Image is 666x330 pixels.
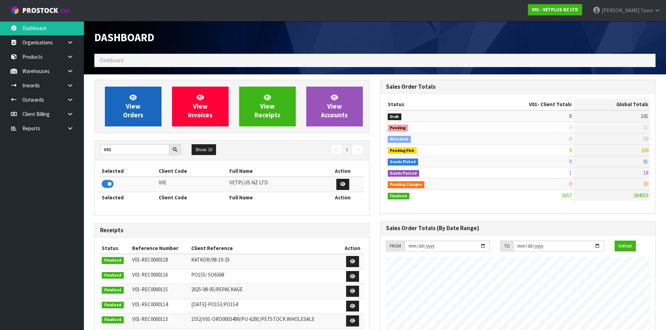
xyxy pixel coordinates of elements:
[532,7,578,13] strong: V01 - VETPLUS NZ LTD
[172,87,229,126] a: ViewInvoices
[569,147,572,153] span: 6
[562,192,572,199] span: 3657
[321,166,364,177] th: Action
[388,113,402,120] span: Draft
[388,147,417,154] span: Pending Pick
[102,272,124,279] span: Finalised
[192,144,216,155] button: Show: 10
[157,166,228,177] th: Client Code
[191,301,238,308] span: [DATE]-PO153/PO154
[615,241,636,252] button: Refresh
[569,158,572,165] span: 0
[321,93,348,119] span: View Accounts
[388,136,411,143] span: Allocated
[569,181,572,187] span: 0
[132,301,168,308] span: V01-REC0000114
[130,243,190,254] th: Reference Number
[643,135,648,142] span: 50
[388,193,410,200] span: Finalised
[569,135,572,142] span: 0
[191,316,315,322] span: 1552/V01-ORD0003499/PU-6291/PETSTOCK WHOLESALE
[132,316,168,322] span: V01-REC0000113
[643,158,648,165] span: 81
[102,302,124,309] span: Finalised
[255,93,280,119] span: View Receipts
[330,144,342,155] a: ←
[573,99,650,110] th: Global Totals
[386,83,650,90] h3: Sales Order Totals
[189,243,341,254] th: Client Reference
[602,7,639,14] span: [PERSON_NAME]
[191,271,224,278] span: PO155/ SO6368
[228,177,321,192] td: VETPLUS NZ LTD
[386,225,650,232] h3: Sales Order Totals (By Date Range)
[157,177,228,192] td: V01
[100,166,157,177] th: Selected
[228,192,321,203] th: Full Name
[643,124,648,131] span: 11
[388,159,418,166] span: Goods Picked
[643,169,648,176] span: 18
[306,87,363,126] a: ViewAccounts
[569,124,572,131] span: 0
[342,144,352,155] a: 1
[102,287,124,294] span: Finalised
[188,93,213,119] span: View Invoices
[100,227,364,234] h3: Receipts
[100,144,169,155] input: Search clients
[569,113,572,119] span: 0
[132,256,168,263] span: V01-REC0000118
[569,169,572,176] span: 1
[641,147,648,153] span: 238
[237,144,364,156] nav: Page navigation
[191,256,230,263] span: KATKOR/08-10-25
[529,101,537,108] span: V01
[633,192,648,199] span: 384959
[388,125,408,132] span: Pending
[157,192,228,203] th: Client Code
[100,57,123,64] span: Dashboard
[386,99,473,110] th: Status
[102,257,124,264] span: Finalised
[22,6,58,15] span: ProStock
[123,93,143,119] span: View Orders
[386,241,404,252] div: FROM
[640,7,653,14] span: Taoro
[100,192,157,203] th: Selected
[105,87,162,126] a: ViewOrders
[102,316,124,323] span: Finalised
[100,243,130,254] th: Status
[528,4,582,15] a: V01 - VETPLUS NZ LTD
[191,286,243,293] span: 2025-08-05/REPACKAGE
[10,6,19,15] img: cube-alt.png
[643,181,648,187] span: 30
[132,271,168,278] span: V01-REC0000116
[59,8,70,14] small: WMS
[239,87,296,126] a: ViewReceipts
[341,243,364,254] th: Action
[500,241,513,252] div: TO
[94,30,154,44] span: Dashboard
[321,192,364,203] th: Action
[473,99,573,110] th: - Client Totals
[228,166,321,177] th: Full Name
[352,144,364,155] a: →
[388,181,425,188] span: Pending Charges
[641,113,648,119] span: 101
[388,170,420,177] span: Goods Packed
[132,286,168,293] span: V01-REC0000115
